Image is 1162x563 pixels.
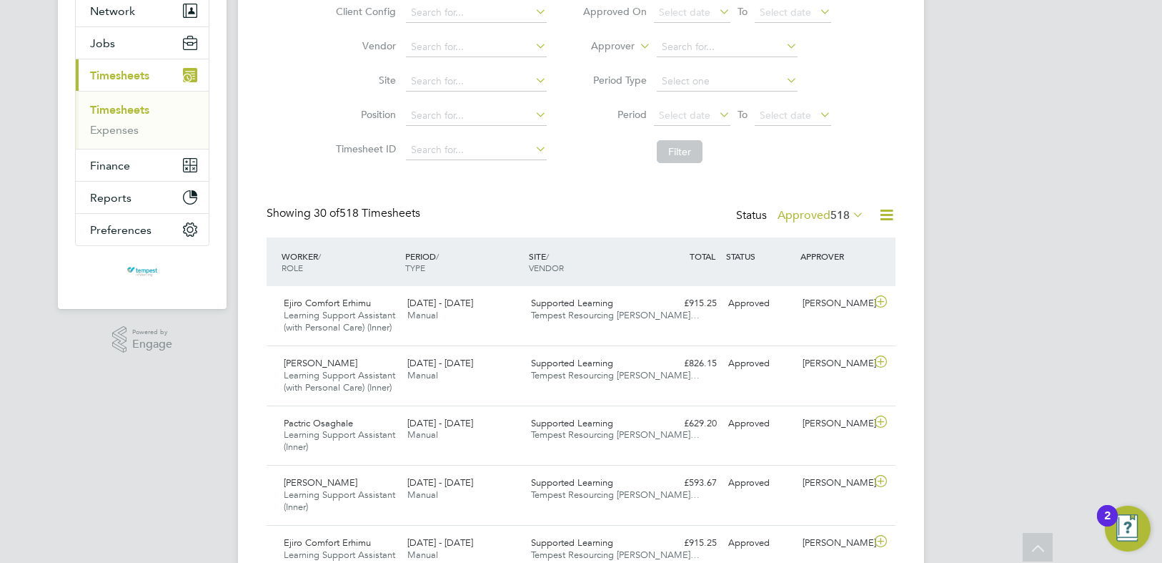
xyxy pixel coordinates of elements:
[797,412,871,436] div: [PERSON_NAME]
[830,208,850,222] span: 518
[797,243,871,269] div: APPROVER
[90,223,152,237] span: Preferences
[648,471,722,495] div: £593.67
[90,159,130,172] span: Finance
[112,326,173,353] a: Powered byEngage
[648,292,722,315] div: £915.25
[760,109,811,122] span: Select date
[284,357,357,369] span: [PERSON_NAME]
[90,69,149,82] span: Timesheets
[90,191,131,205] span: Reports
[722,243,797,269] div: STATUS
[407,476,473,489] span: [DATE] - [DATE]
[582,5,647,18] label: Approved On
[797,532,871,555] div: [PERSON_NAME]
[570,39,635,54] label: Approver
[657,37,798,57] input: Search for...
[406,140,547,160] input: Search for...
[90,4,135,18] span: Network
[90,123,139,137] a: Expenses
[332,108,396,121] label: Position
[546,250,549,262] span: /
[406,106,547,126] input: Search for...
[76,150,209,181] button: Finance
[407,429,438,441] span: Manual
[531,357,613,369] span: Supported Learning
[132,326,172,338] span: Powered by
[76,182,209,213] button: Reports
[284,429,395,453] span: Learning Support Assistant (Inner)
[406,37,547,57] input: Search for...
[284,476,357,489] span: [PERSON_NAME]
[657,140,702,163] button: Filter
[722,292,797,315] div: Approved
[332,142,396,155] label: Timesheet ID
[284,369,395,393] span: Learning Support Assistant (with Personal Care) (Inner)
[76,91,209,149] div: Timesheets
[332,39,396,52] label: Vendor
[332,74,396,87] label: Site
[722,532,797,555] div: Approved
[278,243,402,280] div: WORKER
[525,243,649,280] div: SITE
[531,417,613,429] span: Supported Learning
[284,309,395,333] span: Learning Support Assistant (with Personal Care) (Inner)
[284,489,395,513] span: Learning Support Assistant (Inner)
[76,27,209,59] button: Jobs
[531,489,700,501] span: Tempest Resourcing [PERSON_NAME]…
[797,471,871,495] div: [PERSON_NAME]
[132,338,172,351] span: Engage
[75,260,209,283] a: Go to home page
[736,206,867,226] div: Status
[659,6,710,19] span: Select date
[529,262,564,273] span: VENDOR
[1104,516,1111,534] div: 2
[405,262,425,273] span: TYPE
[284,417,353,429] span: Pactric Osaghale
[284,297,371,309] span: Ejiro Comfort Erhimu
[760,6,811,19] span: Select date
[407,369,438,381] span: Manual
[582,74,647,87] label: Period Type
[722,352,797,376] div: Approved
[797,292,871,315] div: [PERSON_NAME]
[314,206,420,220] span: 518 Timesheets
[531,476,613,489] span: Supported Learning
[76,214,209,245] button: Preferences
[531,309,700,321] span: Tempest Resourcing [PERSON_NAME]…
[690,250,715,262] span: TOTAL
[648,532,722,555] div: £915.25
[582,108,647,121] label: Period
[407,489,438,501] span: Manual
[733,2,752,21] span: To
[407,297,473,309] span: [DATE] - [DATE]
[267,206,423,221] div: Showing
[531,537,613,549] span: Supported Learning
[406,72,547,92] input: Search for...
[407,537,473,549] span: [DATE] - [DATE]
[284,537,371,549] span: Ejiro Comfort Erhimu
[531,369,700,381] span: Tempest Resourcing [PERSON_NAME]…
[407,357,473,369] span: [DATE] - [DATE]
[1105,506,1151,552] button: Open Resource Center, 2 new notifications
[531,429,700,441] span: Tempest Resourcing [PERSON_NAME]…
[407,309,438,321] span: Manual
[722,412,797,436] div: Approved
[332,5,396,18] label: Client Config
[797,352,871,376] div: [PERSON_NAME]
[648,352,722,376] div: £826.15
[406,3,547,23] input: Search for...
[90,36,115,50] span: Jobs
[436,250,439,262] span: /
[659,109,710,122] span: Select date
[282,262,303,273] span: ROLE
[318,250,321,262] span: /
[407,549,438,561] span: Manual
[722,471,797,495] div: Approved
[648,412,722,436] div: £629.20
[407,417,473,429] span: [DATE] - [DATE]
[778,208,864,222] label: Approved
[657,72,798,92] input: Select one
[531,549,700,561] span: Tempest Resourcing [PERSON_NAME]…
[76,59,209,91] button: Timesheets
